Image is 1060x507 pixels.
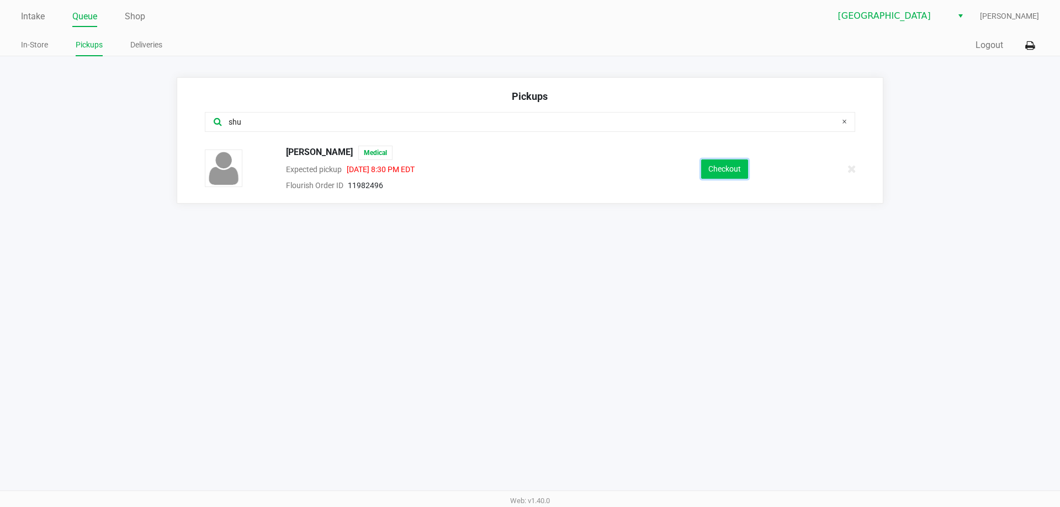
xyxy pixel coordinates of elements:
span: [GEOGRAPHIC_DATA] [838,9,946,23]
button: Logout [976,39,1003,52]
a: Queue [72,9,97,24]
button: Select [952,6,968,26]
span: [PERSON_NAME] [980,10,1039,22]
span: [PERSON_NAME] [286,146,353,160]
span: Flourish Order ID [286,181,343,190]
a: Deliveries [130,38,162,52]
a: In-Store [21,38,48,52]
span: Pickups [512,90,548,102]
input: Search by Name or Order ID... [227,116,797,129]
span: [DATE] 8:30 PM EDT [342,165,415,174]
a: Intake [21,9,45,24]
a: Pickups [76,38,103,52]
span: Web: v1.40.0 [510,497,550,505]
a: Shop [125,9,145,24]
span: 11982496 [348,181,383,190]
span: Medical [358,146,393,160]
button: Checkout [701,159,748,179]
span: Expected pickup [286,165,342,174]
